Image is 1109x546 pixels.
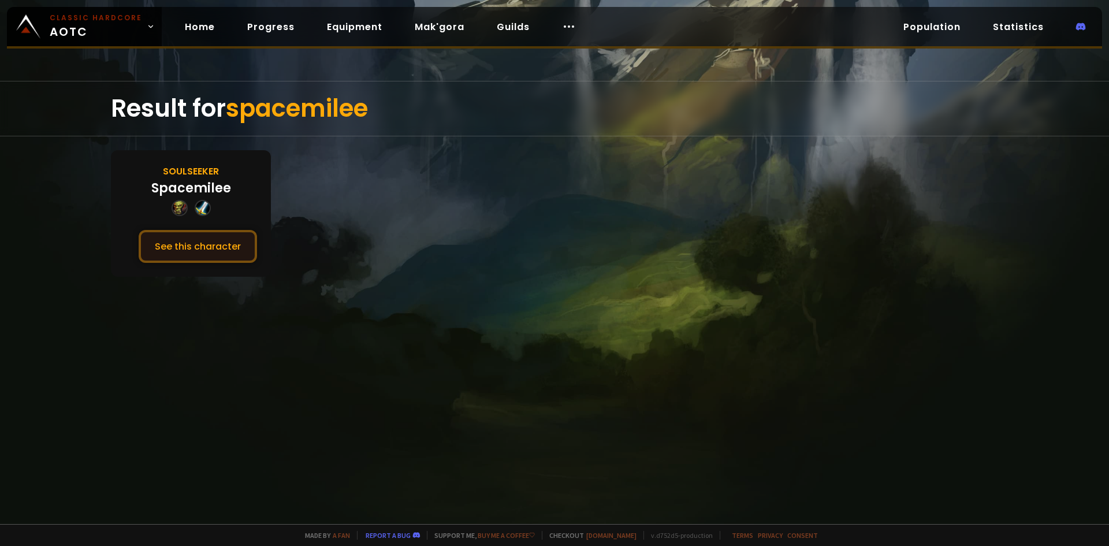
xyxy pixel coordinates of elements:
[318,15,392,39] a: Equipment
[542,531,637,540] span: Checkout
[139,230,257,263] button: See this character
[787,531,818,540] a: Consent
[238,15,304,39] a: Progress
[151,179,231,198] div: Spacemilee
[894,15,970,39] a: Population
[333,531,350,540] a: a fan
[298,531,350,540] span: Made by
[732,531,753,540] a: Terms
[7,7,162,46] a: Classic HardcoreAOTC
[478,531,535,540] a: Buy me a coffee
[111,81,998,136] div: Result for
[758,531,783,540] a: Privacy
[487,15,539,39] a: Guilds
[50,13,142,40] span: AOTC
[50,13,142,23] small: Classic Hardcore
[984,15,1053,39] a: Statistics
[366,531,411,540] a: Report a bug
[176,15,224,39] a: Home
[405,15,474,39] a: Mak'gora
[586,531,637,540] a: [DOMAIN_NAME]
[163,164,219,179] div: Soulseeker
[427,531,535,540] span: Support me,
[643,531,713,540] span: v. d752d5 - production
[226,91,368,125] span: spacemilee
